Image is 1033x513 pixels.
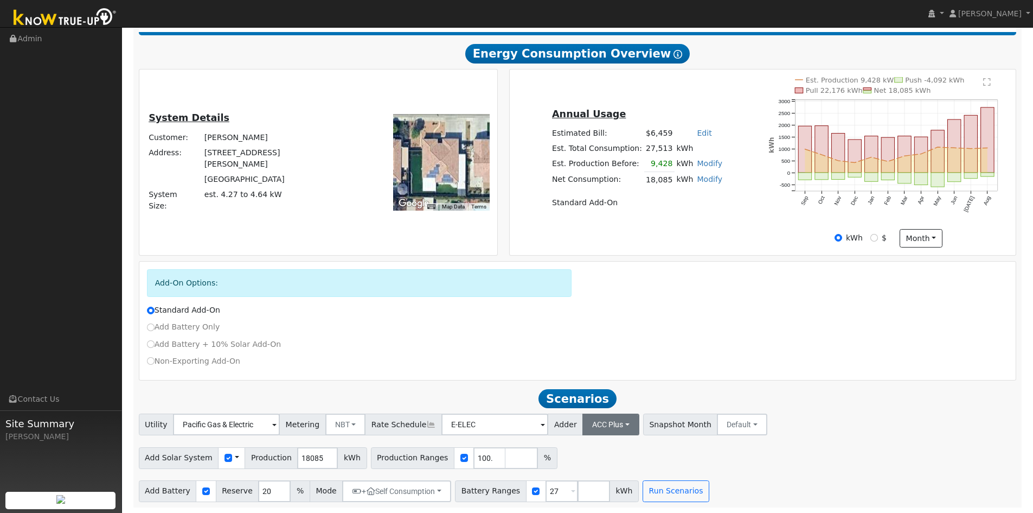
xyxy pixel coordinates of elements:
[697,175,722,183] a: Modify
[779,110,791,116] text: 2500
[147,324,155,331] input: Add Battery Only
[931,130,944,173] rect: onclick=""
[643,480,709,502] button: Run Scenarios
[5,416,116,431] span: Site Summary
[848,140,861,173] rect: onclick=""
[981,107,994,173] rect: onclick=""
[981,173,994,176] rect: onclick=""
[964,115,977,173] rect: onclick=""
[216,480,259,502] span: Reserve
[806,86,863,94] text: Pull 22,176 kWh
[798,173,811,180] rect: onclick=""
[675,156,695,172] td: kWh
[441,414,548,435] input: Select a Rate Schedule
[920,153,922,155] circle: onclick=""
[832,173,845,180] rect: onclick=""
[898,173,911,183] rect: onclick=""
[147,339,281,350] label: Add Battery + 10% Solar Add-On
[147,340,155,348] input: Add Battery + 10% Solar Add-On
[675,172,695,188] td: kWh
[396,197,432,211] a: Open this area in Google Maps (opens a new window)
[56,495,65,504] img: retrieve
[933,195,942,207] text: May
[8,6,122,30] img: Know True-Up
[779,146,791,152] text: 1000
[342,480,451,502] button: +Self Consumption
[455,480,527,502] span: Battery Ranges
[325,414,366,435] button: NBT
[953,147,955,149] circle: onclick=""
[697,129,711,137] a: Edit
[865,136,878,173] rect: onclick=""
[900,229,942,248] button: month
[881,137,894,173] rect: onclick=""
[550,195,724,210] td: Standard Add-On
[958,9,1022,18] span: [PERSON_NAME]
[644,141,675,156] td: 27,513
[781,158,791,164] text: 500
[779,134,791,140] text: 1500
[865,173,878,181] rect: onclick=""
[147,321,220,333] label: Add Battery Only
[204,190,282,199] span: est. 4.27 to 4.64 kW
[804,148,806,150] circle: onclick=""
[850,195,859,206] text: Dec
[780,182,791,188] text: -500
[5,431,116,442] div: [PERSON_NAME]
[970,148,972,150] circle: onclick=""
[900,195,909,206] text: Mar
[779,98,791,104] text: 3000
[371,447,454,469] span: Production Ranges
[848,173,861,177] rect: onclick=""
[983,78,991,86] text: 
[147,187,203,214] td: System Size:
[290,480,310,502] span: %
[898,136,911,173] rect: onclick=""
[609,480,639,502] span: kWh
[147,145,203,172] td: Address:
[986,147,989,149] circle: onclick=""
[963,195,976,213] text: [DATE]
[837,160,839,162] circle: onclick=""
[279,414,326,435] span: Metering
[644,156,675,172] td: 9,428
[937,146,939,148] circle: onclick=""
[147,307,155,314] input: Standard Add-On
[147,305,220,316] label: Standard Add-On
[867,195,876,205] text: Jan
[915,173,928,185] rect: onclick=""
[643,414,718,435] span: Snapshot Month
[245,447,298,469] span: Production
[673,50,682,59] i: Show Help
[931,173,944,187] rect: onclick=""
[202,187,342,214] td: System Size
[870,234,878,242] input: $
[337,447,367,469] span: kWh
[139,447,219,469] span: Add Solar System
[915,137,928,173] rect: onclick=""
[817,195,826,205] text: Oct
[147,356,240,367] label: Non-Exporting Add-On
[644,172,675,188] td: 18,085
[550,141,644,156] td: Est. Total Consumption:
[806,76,899,84] text: Est. Production 9,428 kWh
[887,161,889,163] circle: onclick=""
[874,86,931,94] text: Net 18,085 kWh
[139,414,174,435] span: Utility
[538,389,616,409] span: Scenarios
[835,234,842,242] input: kWh
[820,154,823,156] circle: onclick=""
[537,447,557,469] span: %
[870,156,872,159] circle: onclick=""
[147,269,572,297] div: Add-On Options:
[846,232,863,244] label: kWh
[815,173,828,180] rect: onclick=""
[202,172,342,187] td: [GEOGRAPHIC_DATA]
[854,162,856,164] circle: onclick=""
[550,126,644,141] td: Estimated Bill:
[983,195,992,206] text: Aug
[644,126,675,141] td: $6,459
[552,109,626,119] u: Annual Usage
[787,170,791,176] text: 0
[310,480,343,502] span: Mode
